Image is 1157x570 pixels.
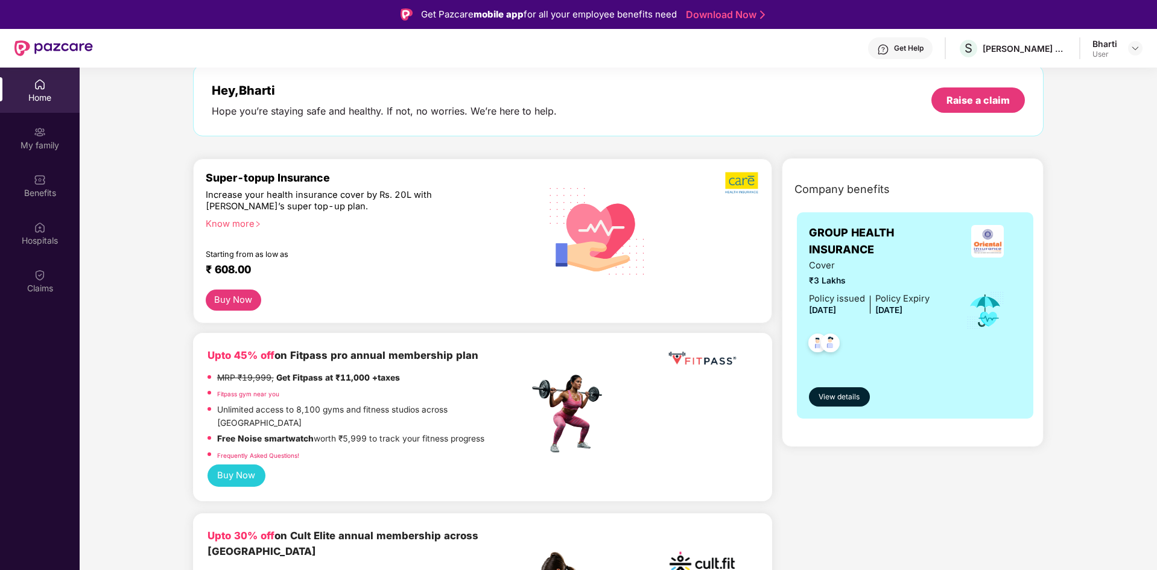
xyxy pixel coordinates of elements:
[875,305,902,315] span: [DATE]
[946,93,1010,107] div: Raise a claim
[1092,38,1117,49] div: Bharti
[540,172,655,289] img: svg+xml;base64,PHN2ZyB4bWxucz0iaHR0cDovL3d3dy53My5vcmcvMjAwMC9zdmciIHhtbG5zOnhsaW5rPSJodHRwOi8vd3...
[1092,49,1117,59] div: User
[971,225,1004,258] img: insurerLogo
[875,292,930,306] div: Policy Expiry
[217,432,484,446] p: worth ₹5,999 to track your fitness progress
[208,530,478,557] b: on Cult Elite annual membership across [GEOGRAPHIC_DATA]
[809,292,865,306] div: Policy issued
[965,41,972,55] span: S
[1130,43,1140,53] img: svg+xml;base64,PHN2ZyBpZD0iRHJvcGRvd24tMzJ4MzIiIHhtbG5zPSJodHRwOi8vd3d3LnczLm9yZy8yMDAwL3N2ZyIgd2...
[14,40,93,56] img: New Pazcare Logo
[206,171,529,184] div: Super-topup Insurance
[206,189,477,213] div: Increase your health insurance cover by Rs. 20L with [PERSON_NAME]’s super top-up plan.
[877,43,889,55] img: svg+xml;base64,PHN2ZyBpZD0iSGVscC0zMngzMiIgeG1sbnM9Imh0dHA6Ly93d3cudzMub3JnLzIwMDAvc3ZnIiB3aWR0aD...
[217,390,279,397] a: Fitpass gym near you
[34,221,46,233] img: svg+xml;base64,PHN2ZyBpZD0iSG9zcGl0YWxzIiB4bWxucz0iaHR0cDovL3d3dy53My5vcmcvMjAwMC9zdmciIHdpZHRoPS...
[217,434,314,443] strong: Free Noise smartwatch
[208,349,274,361] b: Upto 45% off
[34,126,46,138] img: svg+xml;base64,PHN2ZyB3aWR0aD0iMjAiIGhlaWdodD0iMjAiIHZpZXdCb3g9IjAgMCAyMCAyMCIgZmlsbD0ibm9uZSIgeG...
[983,43,1067,54] div: [PERSON_NAME] CONSULTANTS P LTD
[208,530,274,542] b: Upto 30% off
[809,305,836,315] span: [DATE]
[966,291,1005,331] img: icon
[217,404,528,429] p: Unlimited access to 8,100 gyms and fitness studios across [GEOGRAPHIC_DATA]
[725,171,759,194] img: b5dec4f62d2307b9de63beb79f102df3.png
[809,387,870,407] button: View details
[401,8,413,21] img: Logo
[34,269,46,281] img: svg+xml;base64,PHN2ZyBpZD0iQ2xhaW0iIHhtbG5zPSJodHRwOi8vd3d3LnczLm9yZy8yMDAwL3N2ZyIgd2lkdGg9IjIwIi...
[666,347,738,370] img: fppp.png
[528,372,613,456] img: fpp.png
[809,259,930,273] span: Cover
[208,464,265,487] button: Buy Now
[34,174,46,186] img: svg+xml;base64,PHN2ZyBpZD0iQmVuZWZpdHMiIHhtbG5zPSJodHRwOi8vd3d3LnczLm9yZy8yMDAwL3N2ZyIgd2lkdGg9Ij...
[206,250,478,258] div: Starting from as low as
[809,274,930,288] span: ₹3 Lakhs
[206,263,517,277] div: ₹ 608.00
[894,43,924,53] div: Get Help
[794,181,890,198] span: Company benefits
[255,221,261,227] span: right
[34,78,46,90] img: svg+xml;base64,PHN2ZyBpZD0iSG9tZSIgeG1sbnM9Imh0dHA6Ly93d3cudzMub3JnLzIwMDAvc3ZnIiB3aWR0aD0iMjAiIG...
[809,224,953,259] span: GROUP HEALTH INSURANCE
[803,330,832,359] img: svg+xml;base64,PHN2ZyB4bWxucz0iaHR0cDovL3d3dy53My5vcmcvMjAwMC9zdmciIHdpZHRoPSI0OC45NDMiIGhlaWdodD...
[206,218,522,227] div: Know more
[217,452,299,459] a: Frequently Asked Questions!
[276,373,400,382] strong: Get Fitpass at ₹11,000 +taxes
[206,290,261,311] button: Buy Now
[421,7,677,22] div: Get Pazcare for all your employee benefits need
[760,8,765,21] img: Stroke
[816,330,845,359] img: svg+xml;base64,PHN2ZyB4bWxucz0iaHR0cDovL3d3dy53My5vcmcvMjAwMC9zdmciIHdpZHRoPSI0OC45NDMiIGhlaWdodD...
[474,8,524,20] strong: mobile app
[212,83,557,98] div: Hey, Bharti
[819,391,860,403] span: View details
[212,105,557,118] div: Hope you’re staying safe and healthy. If not, no worries. We’re here to help.
[686,8,761,21] a: Download Now
[208,349,478,361] b: on Fitpass pro annual membership plan
[217,373,274,382] del: MRP ₹19,999,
